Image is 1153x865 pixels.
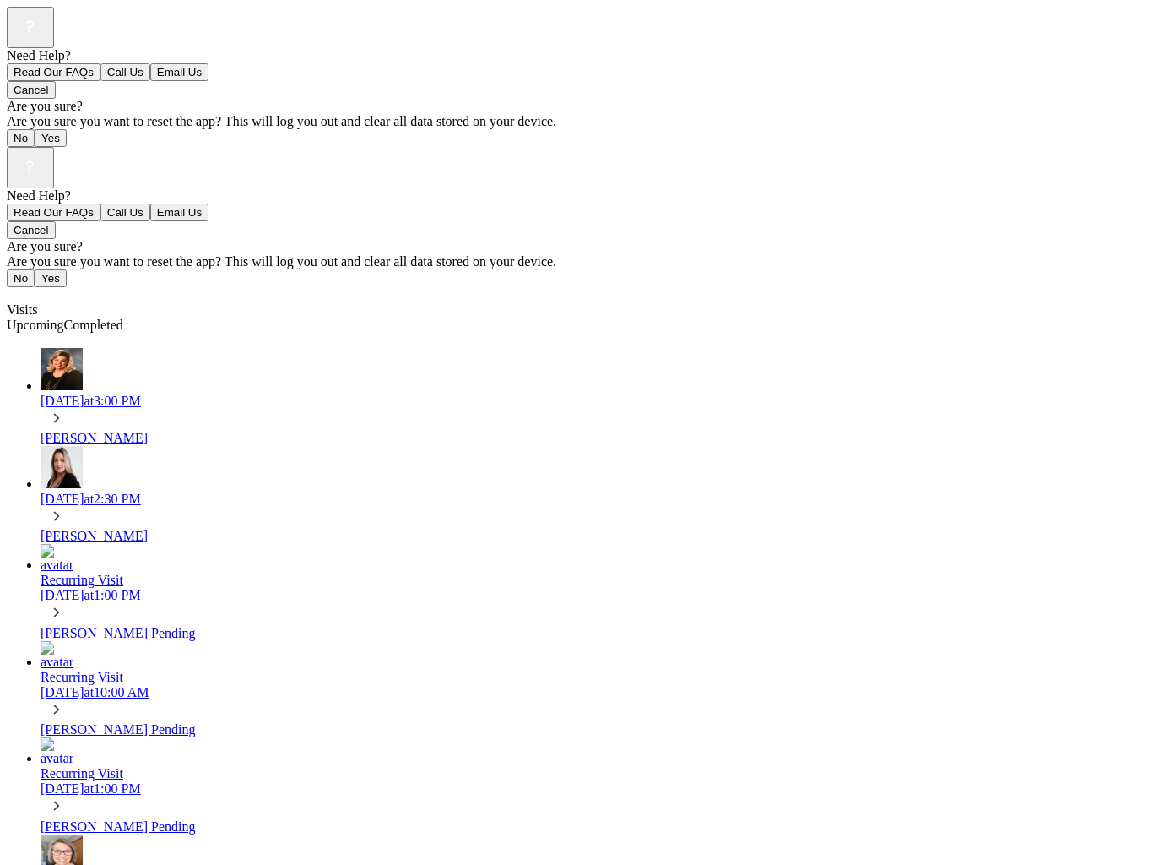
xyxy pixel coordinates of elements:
[7,99,1146,114] div: Are you sure?
[41,544,1146,640] a: avatarRecurring Visit[DATE]at1:00 PM[PERSON_NAME] Pending
[41,446,1146,544] a: avatar[DATE]at2:30 PM[PERSON_NAME]
[41,529,1146,544] div: [PERSON_NAME]
[41,737,1146,834] a: avatarRecurring Visit[DATE]at1:00 PM[PERSON_NAME] Pending
[7,129,35,147] button: No
[35,129,67,147] button: Yes
[41,641,1146,737] a: avatarRecurring Visit[DATE]at10:00 AM[PERSON_NAME] Pending
[41,348,1146,446] a: avatar[DATE]at3:00 PM[PERSON_NAME]
[41,737,83,766] img: avatar
[41,722,1146,737] div: [PERSON_NAME] Pending
[41,766,1146,781] div: Recurring Visit
[7,63,100,81] button: Read Our FAQs
[41,670,1146,685] div: Recurring Visit
[41,348,83,390] img: avatar
[150,63,208,81] button: Email Us
[7,81,56,99] button: Cancel
[41,626,1146,641] div: [PERSON_NAME] Pending
[7,204,100,221] button: Read Our FAQs
[100,63,150,81] button: Call Us
[41,431,1146,446] div: [PERSON_NAME]
[41,685,1146,700] div: [DATE] at 10:00 AM
[64,318,123,332] a: Completed
[7,48,1146,63] div: Need Help?
[7,188,1146,204] div: Need Help?
[7,114,1146,129] div: Are you sure you want to reset the app? This will log you out and clear all data stored on your d...
[41,781,1146,797] div: [DATE] at 1:00 PM
[7,221,56,239] button: Cancel
[7,302,37,317] span: Visits
[7,318,64,332] a: Upcoming
[7,239,1146,254] div: Are you sure?
[41,492,1146,507] div: [DATE] at 2:30 PM
[41,573,1146,588] div: Recurring Visit
[41,641,83,670] img: avatar
[100,204,150,221] button: Call Us
[41,544,83,573] img: avatar
[150,204,208,221] button: Email Us
[35,269,67,287] button: Yes
[41,588,1146,603] div: [DATE] at 1:00 PM
[41,819,1146,835] div: [PERSON_NAME] Pending
[41,446,83,488] img: avatar
[7,269,35,287] button: No
[7,254,1146,269] div: Are you sure you want to reset the app? This will log you out and clear all data stored on your d...
[41,394,1146,409] div: [DATE] at 3:00 PM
